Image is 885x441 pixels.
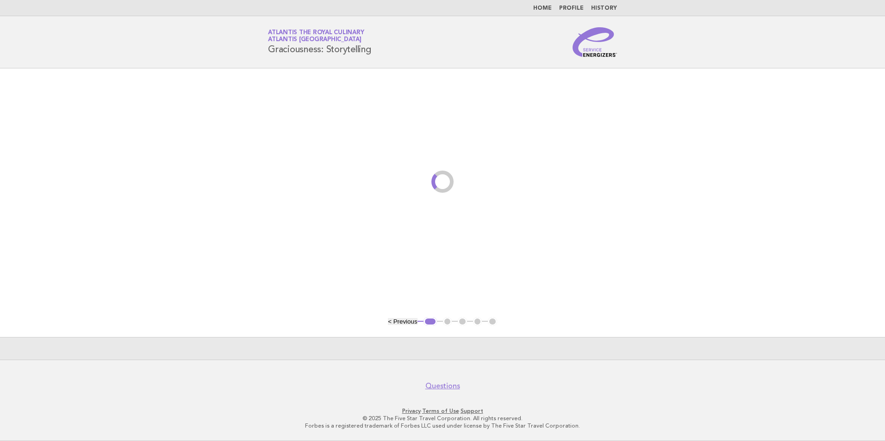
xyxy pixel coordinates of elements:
h1: Graciousness: Storytelling [268,30,371,54]
a: Home [533,6,552,11]
a: Privacy [402,408,421,414]
p: · · [159,407,726,415]
a: Support [461,408,483,414]
span: Atlantis [GEOGRAPHIC_DATA] [268,37,361,43]
img: Service Energizers [573,27,617,57]
p: Forbes is a registered trademark of Forbes LLC used under license by The Five Star Travel Corpora... [159,422,726,429]
a: Profile [559,6,584,11]
a: Questions [425,381,460,391]
a: History [591,6,617,11]
p: © 2025 The Five Star Travel Corporation. All rights reserved. [159,415,726,422]
a: Atlantis the Royal CulinaryAtlantis [GEOGRAPHIC_DATA] [268,30,364,43]
a: Terms of Use [422,408,459,414]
